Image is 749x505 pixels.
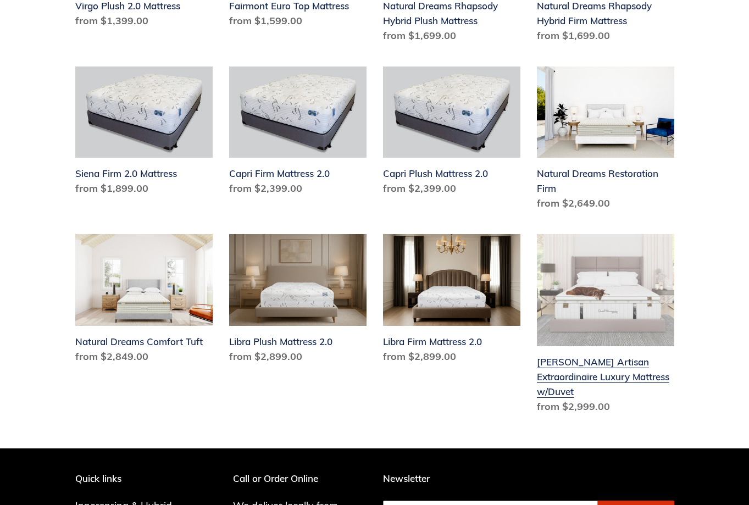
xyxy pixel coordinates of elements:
a: Libra Firm Mattress 2.0 [383,234,520,368]
p: Quick links [75,473,188,484]
a: Siena Firm 2.0 Mattress [75,66,213,201]
a: Libra Plush Mattress 2.0 [229,234,367,368]
a: Natural Dreams Comfort Tuft [75,234,213,368]
a: Capri Firm Mattress 2.0 [229,66,367,201]
a: Capri Plush Mattress 2.0 [383,66,520,201]
p: Newsletter [383,473,674,484]
p: Call or Order Online [233,473,367,484]
a: Hemingway Artisan Extraordinaire Luxury Mattress w/Duvet [537,234,674,418]
a: Natural Dreams Restoration Firm [537,66,674,215]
